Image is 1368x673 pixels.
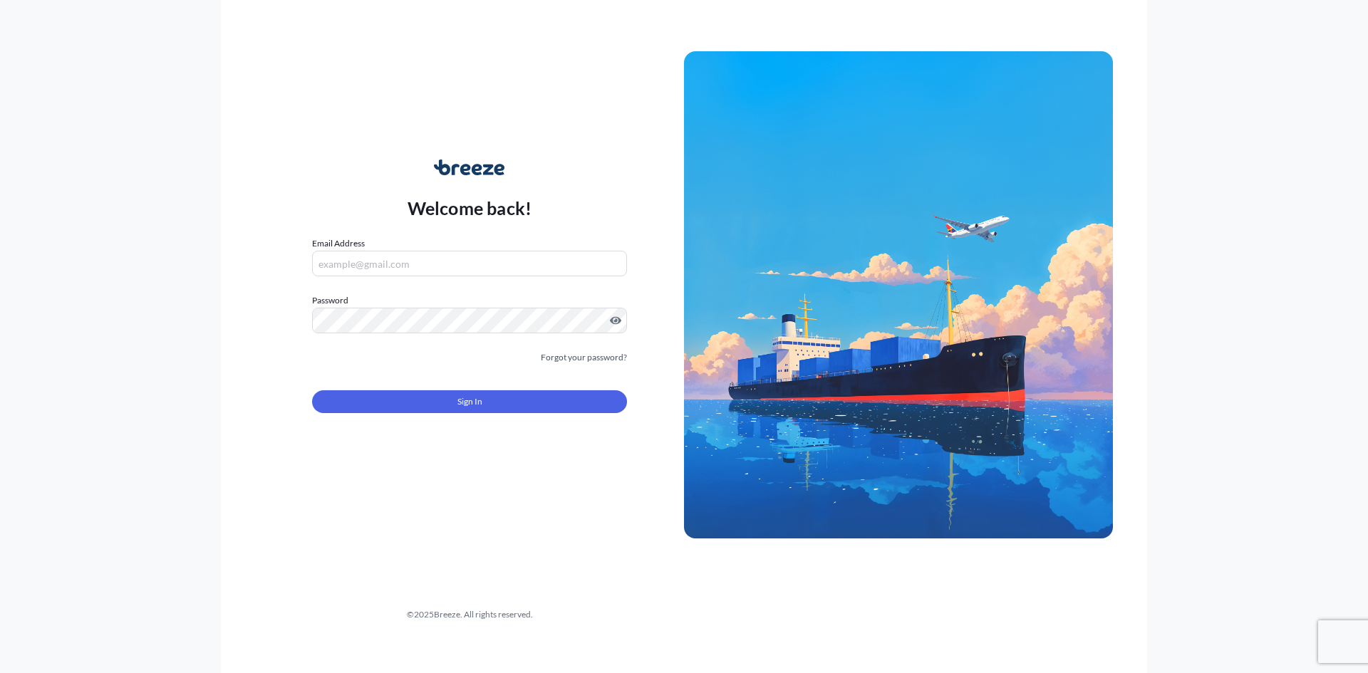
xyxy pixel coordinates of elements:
[684,51,1113,538] img: Ship illustration
[312,251,627,276] input: example@gmail.com
[541,350,627,365] a: Forgot your password?
[255,607,684,622] div: © 2025 Breeze. All rights reserved.
[312,293,627,308] label: Password
[457,395,482,409] span: Sign In
[610,315,621,326] button: Show password
[408,197,532,219] p: Welcome back!
[312,236,365,251] label: Email Address
[312,390,627,413] button: Sign In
